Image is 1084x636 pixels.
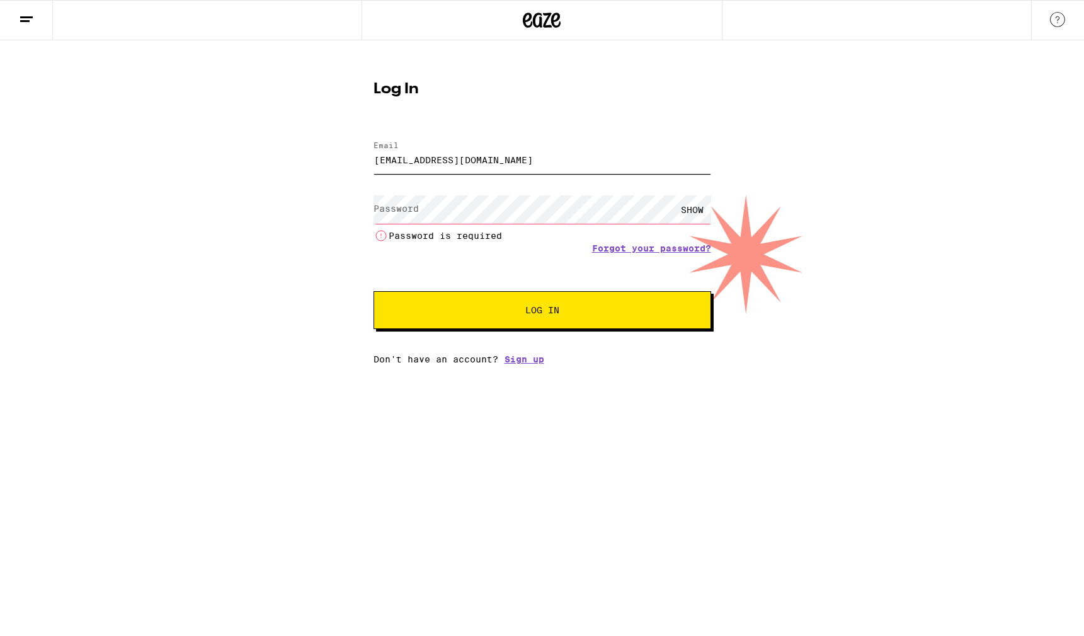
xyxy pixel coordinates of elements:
[374,291,711,329] button: Log In
[374,82,711,97] h1: Log In
[374,228,711,243] li: Password is required
[673,195,711,224] div: SHOW
[374,204,419,214] label: Password
[525,306,559,315] span: Log In
[592,243,711,253] a: Forgot your password?
[374,141,399,149] label: Email
[505,354,544,364] a: Sign up
[374,354,711,364] div: Don't have an account?
[8,9,91,19] span: Hi. Need any help?
[374,146,711,174] input: Email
